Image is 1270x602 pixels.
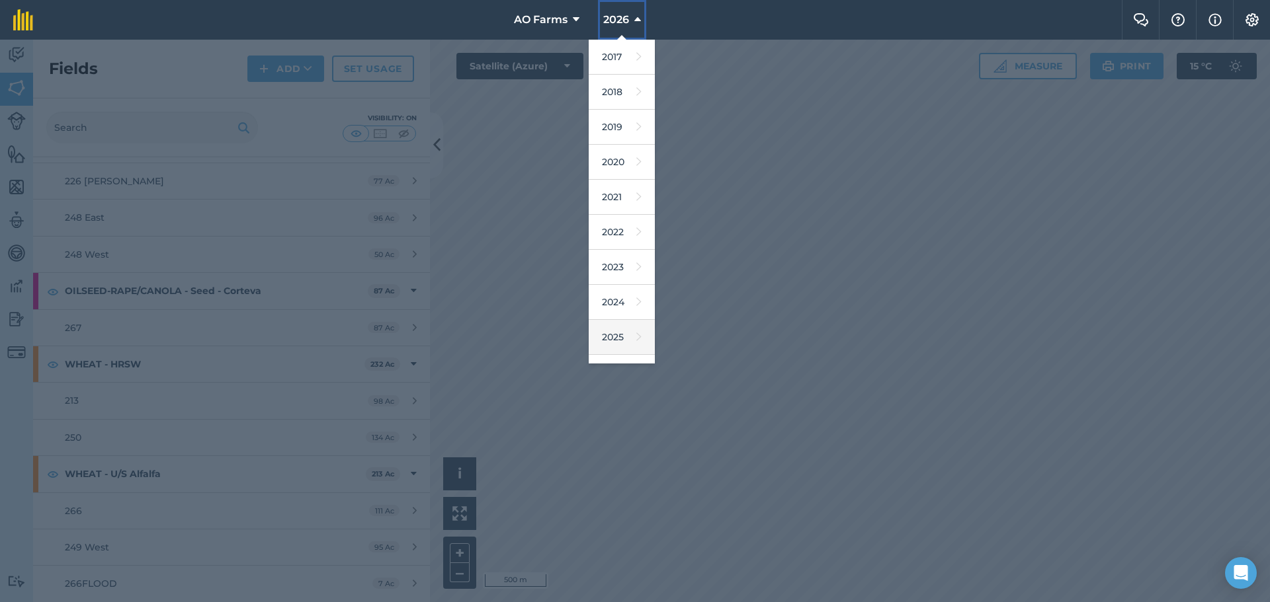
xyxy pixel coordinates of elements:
[589,180,655,215] a: 2021
[589,40,655,75] a: 2017
[603,12,629,28] span: 2026
[589,250,655,285] a: 2023
[589,110,655,145] a: 2019
[589,215,655,250] a: 2022
[1133,13,1149,26] img: Two speech bubbles overlapping with the left bubble in the forefront
[1225,557,1257,589] div: Open Intercom Messenger
[1244,13,1260,26] img: A cog icon
[1208,12,1222,28] img: svg+xml;base64,PHN2ZyB4bWxucz0iaHR0cDovL3d3dy53My5vcmcvMjAwMC9zdmciIHdpZHRoPSIxNyIgaGVpZ2h0PSIxNy...
[13,9,33,30] img: fieldmargin Logo
[589,75,655,110] a: 2018
[589,320,655,355] a: 2025
[589,145,655,180] a: 2020
[589,355,655,390] a: 2026
[514,12,568,28] span: AO Farms
[1170,13,1186,26] img: A question mark icon
[589,285,655,320] a: 2024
